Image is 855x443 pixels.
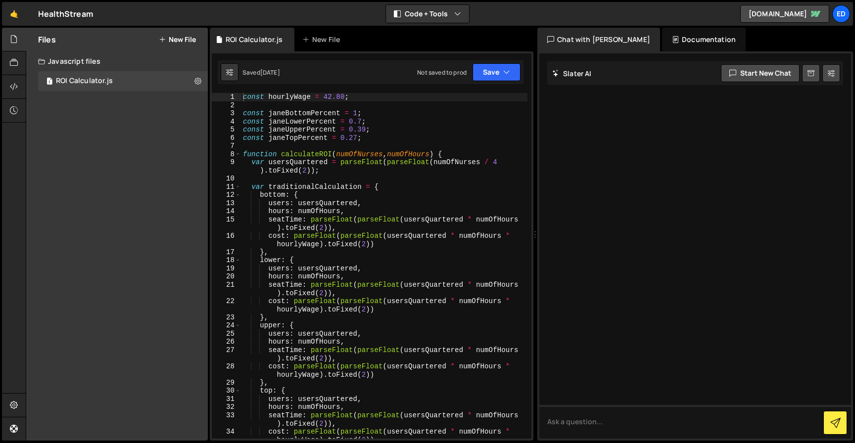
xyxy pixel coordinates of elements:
[47,78,52,86] span: 1
[212,207,241,216] div: 14
[260,68,280,77] div: [DATE]
[212,297,241,313] div: 22
[212,183,241,191] div: 11
[552,69,592,78] h2: Slater AI
[721,64,800,82] button: Start new chat
[417,68,467,77] div: Not saved to prod
[212,387,241,395] div: 30
[212,281,241,297] div: 21
[212,232,241,248] div: 16
[212,321,241,330] div: 24
[212,118,241,126] div: 4
[212,403,241,411] div: 32
[26,51,208,71] div: Javascript files
[212,101,241,110] div: 2
[212,330,241,338] div: 25
[662,28,746,51] div: Documentation
[212,109,241,118] div: 3
[386,5,469,23] button: Code + Tools
[38,71,208,91] div: 16443/44537.js
[212,93,241,101] div: 1
[832,5,850,23] a: Ed
[212,256,241,265] div: 18
[38,8,93,20] div: HealthStream
[302,35,344,44] div: New File
[212,379,241,387] div: 29
[212,265,241,273] div: 19
[212,175,241,183] div: 10
[242,68,280,77] div: Saved
[212,216,241,232] div: 15
[212,191,241,199] div: 12
[537,28,660,51] div: Chat with [PERSON_NAME]
[212,142,241,150] div: 7
[212,272,241,281] div: 20
[212,395,241,403] div: 31
[212,338,241,346] div: 26
[38,34,56,45] h2: Files
[56,77,113,86] div: ROI Calculator.js
[473,63,521,81] button: Save
[212,150,241,159] div: 8
[226,35,283,44] div: ROI Calculator.js
[212,362,241,379] div: 28
[212,126,241,134] div: 5
[212,248,241,257] div: 17
[740,5,829,23] a: [DOMAIN_NAME]
[212,346,241,362] div: 27
[212,199,241,208] div: 13
[212,158,241,175] div: 9
[212,313,241,322] div: 23
[212,134,241,142] div: 6
[2,2,26,26] a: 🤙
[212,411,241,428] div: 33
[159,36,196,44] button: New File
